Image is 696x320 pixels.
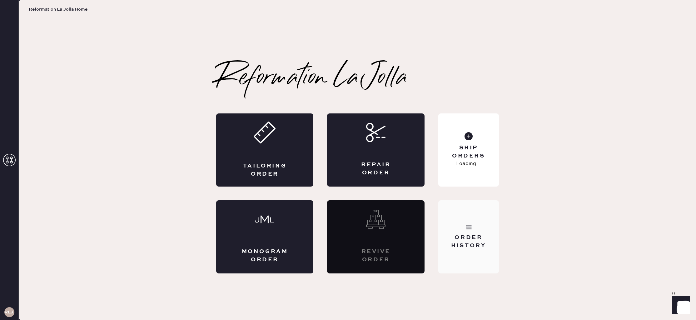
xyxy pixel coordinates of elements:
[352,248,400,263] div: Revive order
[4,310,14,314] h3: RLJA
[327,200,425,273] div: Interested? Contact us at care@hemster.co
[29,6,87,12] span: Reformation La Jolla Home
[666,292,693,319] iframe: Front Chat
[216,66,407,91] h2: Reformation La Jolla
[352,161,400,177] div: Repair Order
[241,162,289,178] div: Tailoring Order
[241,248,289,263] div: Monogram Order
[443,234,494,249] div: Order History
[456,160,481,167] p: Loading...
[443,144,494,160] div: Ship Orders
